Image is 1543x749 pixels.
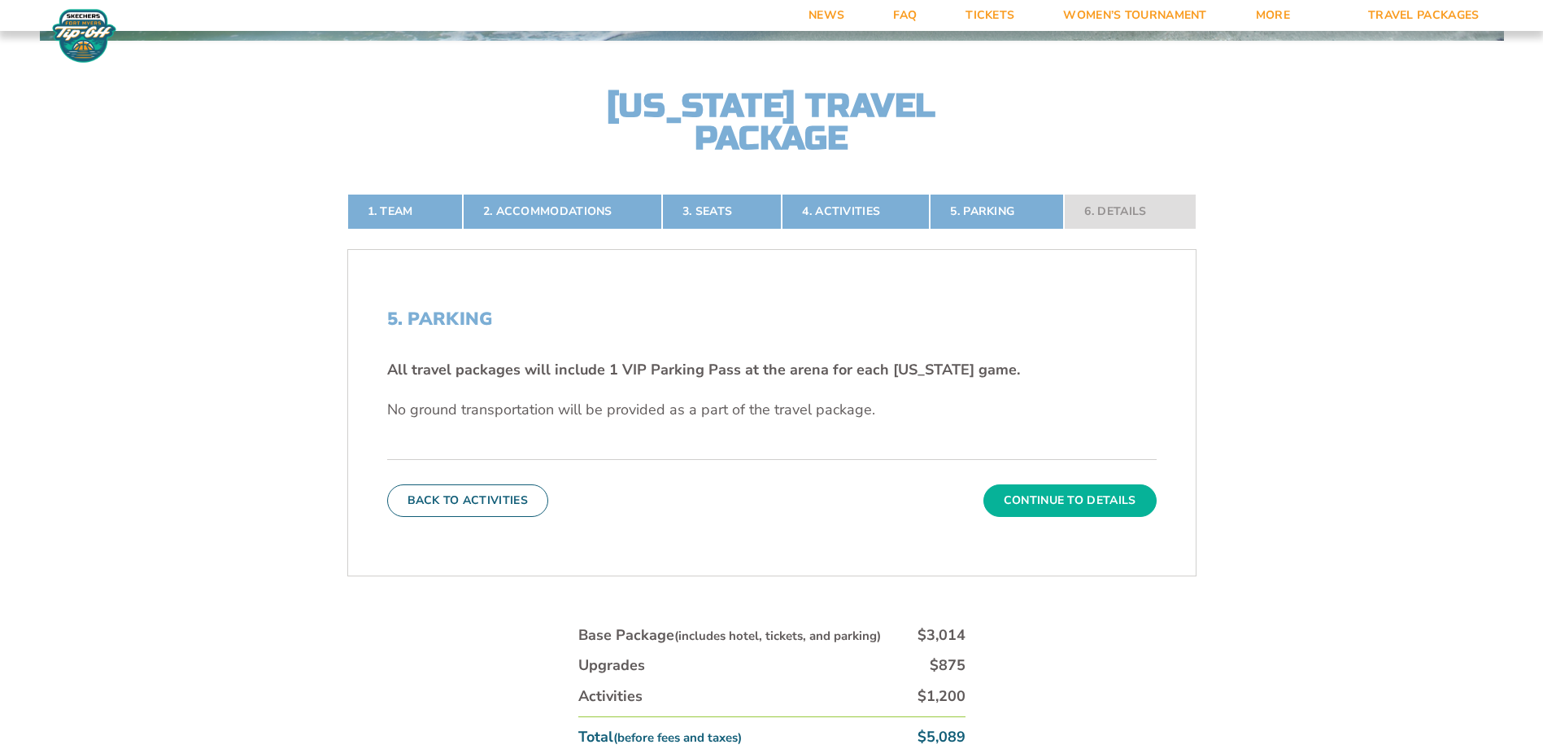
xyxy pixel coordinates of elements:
[49,8,120,64] img: Fort Myers Tip-Off
[578,727,742,747] div: Total
[918,625,965,646] div: $3,014
[662,194,782,230] a: 3. Seats
[983,484,1157,517] button: Continue To Details
[578,625,881,646] div: Base Package
[387,360,1020,379] strong: All travel packages will include 1 VIP Parking Pass at the arena for each [US_STATE] game.
[387,400,1157,420] p: No ground transportation will be provided as a part of the travel package.
[578,655,645,676] div: Upgrades
[463,194,662,230] a: 2. Accommodations
[578,686,643,707] div: Activities
[613,729,742,746] small: (before fees and taxes)
[918,686,965,707] div: $1,200
[918,727,965,747] div: $5,089
[387,484,548,517] button: Back To Activities
[387,309,1157,330] h2: 5. Parking
[930,655,965,676] div: $875
[593,90,951,155] h2: [US_STATE] Travel Package
[674,628,881,644] small: (includes hotel, tickets, and parking)
[782,194,930,230] a: 4. Activities
[347,194,463,230] a: 1. Team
